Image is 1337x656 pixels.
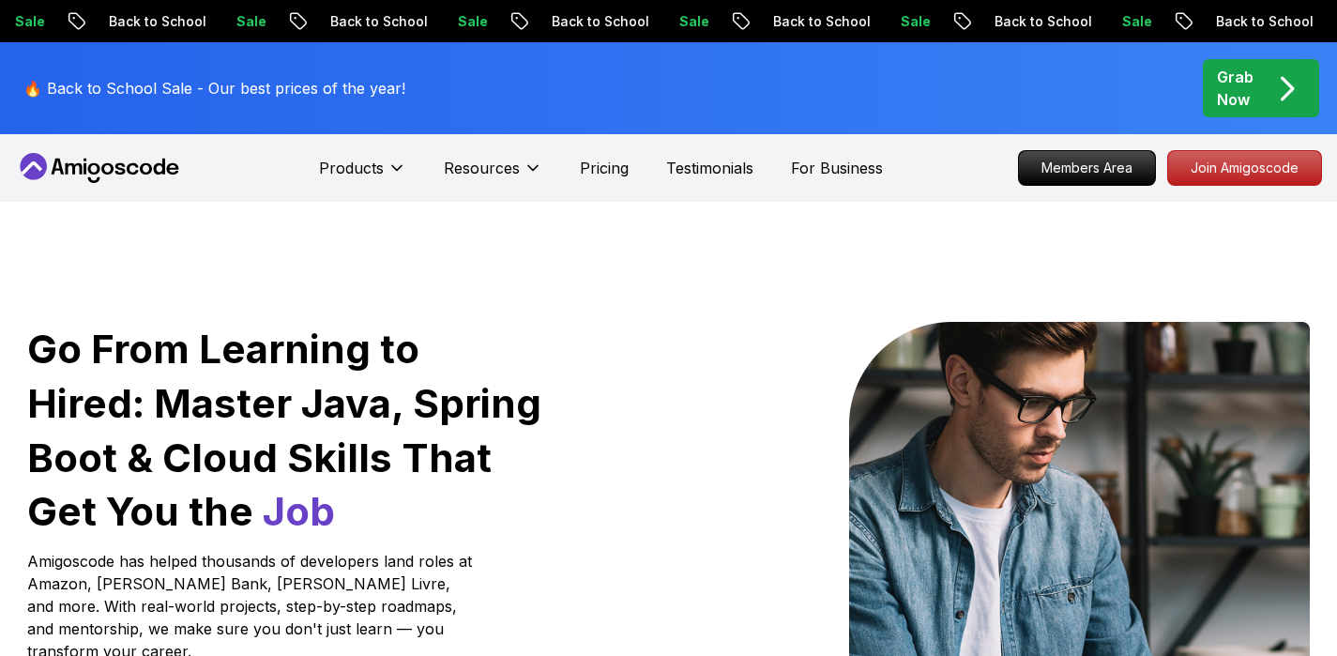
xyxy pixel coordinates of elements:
[740,12,868,31] p: Back to School
[319,157,384,179] p: Products
[204,12,264,31] p: Sale
[23,77,405,99] p: 🔥 Back to School Sale - Our best prices of the year!
[1089,12,1149,31] p: Sale
[962,12,1089,31] p: Back to School
[791,157,883,179] a: For Business
[263,487,335,535] span: Job
[1019,151,1155,185] p: Members Area
[1217,66,1253,111] p: Grab Now
[444,157,542,194] button: Resources
[425,12,485,31] p: Sale
[319,157,406,194] button: Products
[76,12,204,31] p: Back to School
[1018,150,1156,186] a: Members Area
[444,157,520,179] p: Resources
[1183,12,1311,31] p: Back to School
[646,12,706,31] p: Sale
[297,12,425,31] p: Back to School
[519,12,646,31] p: Back to School
[868,12,928,31] p: Sale
[580,157,629,179] a: Pricing
[1167,150,1322,186] a: Join Amigoscode
[666,157,753,179] a: Testimonials
[1168,151,1321,185] p: Join Amigoscode
[27,322,544,539] h1: Go From Learning to Hired: Master Java, Spring Boot & Cloud Skills That Get You the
